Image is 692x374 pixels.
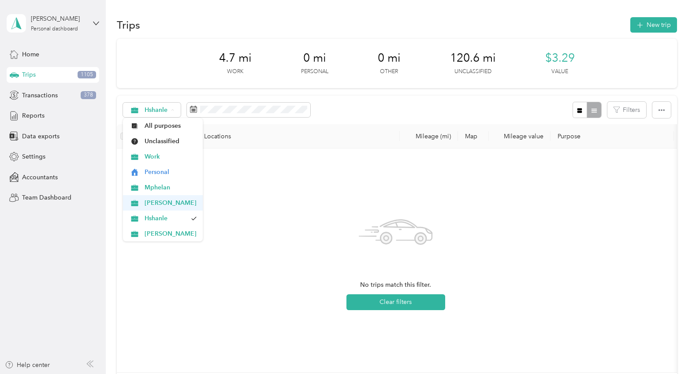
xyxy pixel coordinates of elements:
button: Help center [5,360,50,370]
span: Team Dashboard [22,193,71,202]
h1: Trips [117,20,140,30]
p: Unclassified [454,68,491,76]
span: 378 [81,91,96,99]
span: 120.6 mi [450,51,496,65]
span: 0 mi [378,51,401,65]
span: 1105 [78,71,96,79]
span: 4.7 mi [219,51,252,65]
span: Settings [22,152,45,161]
div: Personal dashboard [31,26,78,32]
p: Value [551,68,568,76]
span: No trips match this filter. [360,280,431,290]
span: Home [22,50,39,59]
iframe: Everlance-gr Chat Button Frame [643,325,692,374]
span: Unclassified [145,137,197,146]
button: Clear filters [346,294,445,310]
span: 0 mi [303,51,326,65]
th: Map [458,124,489,148]
span: $3.29 [545,51,575,65]
div: [PERSON_NAME] [31,14,86,23]
span: Transactions [22,91,58,100]
span: Data exports [22,132,60,141]
button: New trip [630,17,677,33]
th: Locations [197,124,400,148]
span: Reports [22,111,45,120]
span: All purposes [145,121,197,130]
span: Accountants [22,173,58,182]
span: Hshanle [145,107,168,113]
th: Mileage value [489,124,551,148]
span: Trips [22,70,36,79]
p: Personal [301,68,328,76]
th: Mileage (mi) [400,124,458,148]
span: [PERSON_NAME] [145,198,197,207]
button: Filters [607,102,646,118]
span: Mphelan [145,183,197,192]
p: Other [380,68,398,76]
p: Work [227,68,243,76]
th: Purpose [551,124,674,148]
span: Work [145,152,197,161]
span: Personal [145,167,197,177]
span: [PERSON_NAME] [145,229,197,238]
span: Hshanle [145,214,187,223]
